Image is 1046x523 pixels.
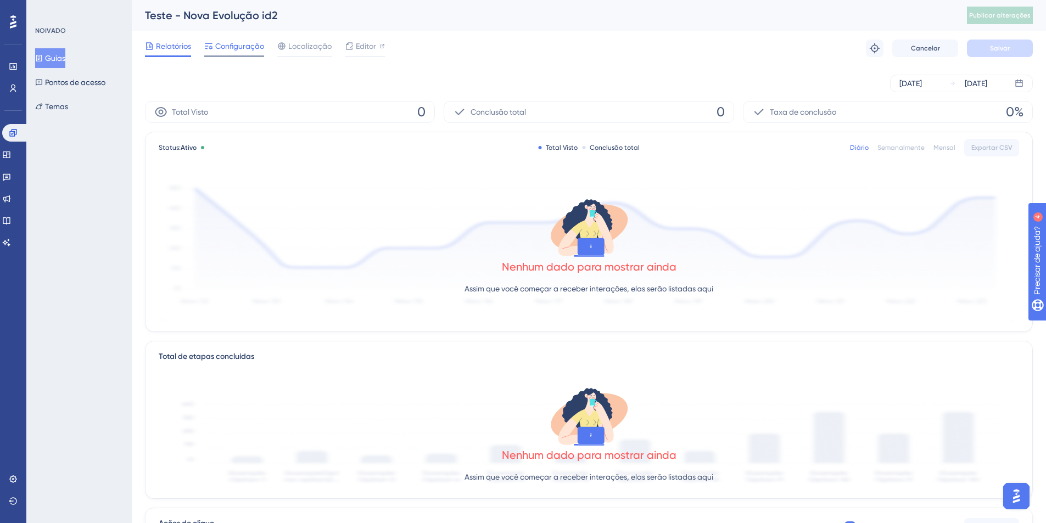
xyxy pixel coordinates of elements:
[965,79,987,88] font: [DATE]
[899,79,922,88] font: [DATE]
[45,78,105,87] font: Pontos de acesso
[45,102,68,111] font: Temas
[967,7,1033,24] button: Publicar alterações
[971,144,1013,151] font: Exportar CSV
[911,44,940,52] font: Cancelar
[35,97,68,116] button: Temas
[145,9,278,22] font: Teste - Nova Evolução id2
[892,40,958,57] button: Cancelar
[288,42,332,50] font: Localização
[35,72,105,92] button: Pontos de acesso
[502,448,676,462] font: Nenhum dado para mostrar ainda
[26,5,94,13] font: Precisar de ajuda?
[964,139,1019,156] button: Exportar CSV
[465,284,713,293] font: Assim que você começar a receber interações, elas serão listadas aqui
[990,44,1010,52] font: Salvar
[546,144,578,151] font: Total Visto
[35,48,65,68] button: Guias
[465,473,713,481] font: Assim que você começar a receber interações, elas serão listadas aqui
[502,260,676,273] font: Nenhum dado para mostrar ainda
[35,27,66,35] font: NOIVADO
[967,40,1033,57] button: Salvar
[770,108,836,116] font: Taxa de conclusão
[1000,480,1033,513] iframe: Iniciador do Assistente de IA do UserGuiding
[159,352,254,361] font: Total de etapas concluídas
[590,144,640,151] font: Conclusão total
[45,54,65,63] font: Guias
[159,144,181,151] font: Status:
[717,104,725,120] font: 0
[969,12,1031,19] font: Publicar alterações
[181,144,197,151] font: Ativo
[215,42,264,50] font: Configuração
[933,144,955,151] font: Mensal
[102,5,105,14] div: 4
[1006,104,1023,120] font: 0%
[877,144,925,151] font: Semanalmente
[417,104,426,120] font: 0
[156,42,191,50] font: Relatórios
[172,108,208,116] font: Total Visto
[471,108,526,116] font: Conclusão total
[356,42,376,50] font: Editor
[850,144,869,151] font: Diário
